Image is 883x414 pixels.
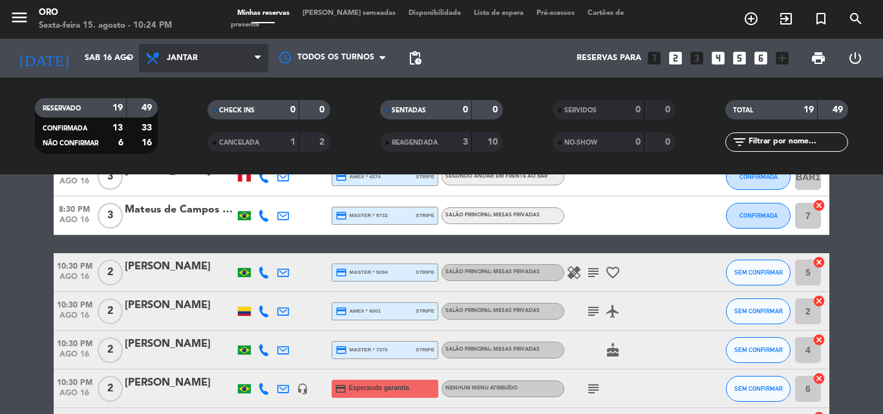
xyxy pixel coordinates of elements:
i: menu [10,8,29,27]
i: cancel [813,256,825,269]
i: subject [586,381,601,397]
span: SENTADAS [392,107,426,114]
i: credit_card [335,383,346,395]
i: headset_mic [297,383,308,395]
strong: 0 [493,105,500,114]
span: NÃO CONFIRMAR [43,140,98,147]
span: TOTAL [733,107,753,114]
i: filter_list [732,134,747,150]
span: ago 16 [54,311,95,326]
span: CONFIRMADA [739,173,778,180]
span: Cartões de presente [231,10,624,28]
span: [PERSON_NAME] semeadas [296,10,402,17]
span: 10:30 PM [54,258,95,273]
span: Segundo andar: Em frente ao Bar [445,174,548,179]
strong: 19 [803,105,814,114]
i: credit_card [335,344,347,356]
i: exit_to_app [778,11,794,26]
span: Reservas para [577,54,641,63]
i: cancel [813,199,825,212]
strong: 0 [463,105,468,114]
div: Oro [39,6,172,19]
span: Pré-acessos [530,10,581,17]
span: 2 [98,260,123,285]
i: power_settings_new [847,50,863,66]
strong: 0 [635,105,641,114]
i: looks_4 [710,50,727,67]
span: SEM CONFIRMAR [734,269,783,276]
span: 2 [98,337,123,363]
span: SERVIDOS [564,107,597,114]
i: turned_in_not [813,11,829,26]
span: SEM CONFIRMAR [734,385,783,392]
i: looks_one [646,50,663,67]
span: Salão Principal: Mesas Privadas [445,308,540,313]
span: master * 9732 [335,210,388,222]
i: arrow_drop_down [120,50,136,66]
input: Filtrar por nome... [747,135,847,149]
span: NO-SHOW [564,140,597,146]
i: looks_two [667,50,684,67]
strong: 0 [319,105,327,114]
span: 3 [98,164,123,190]
strong: 0 [665,138,673,147]
i: cancel [813,295,825,307]
span: Salão Principal: Mesas Privadas [445,347,540,352]
span: CONFIRMADA [43,125,87,132]
strong: 10 [487,138,500,147]
div: [PERSON_NAME] [125,258,235,275]
div: Mateus de Campos Valadares [125,202,235,218]
i: subject [586,304,601,319]
span: REAGENDADA [392,140,438,146]
i: credit_card [335,210,347,222]
strong: 2 [319,138,327,147]
span: Esperando garantia [349,383,409,393]
strong: 6 [118,138,123,147]
span: ago 16 [54,350,95,365]
span: 3 [98,203,123,229]
span: Lista de espera [467,10,530,17]
strong: 49 [142,103,154,112]
strong: 0 [290,105,295,114]
i: credit_card [335,305,347,317]
div: [PERSON_NAME] [125,375,235,391]
span: Nenhum menu atribuído [445,386,518,391]
i: looks_5 [731,50,748,67]
strong: 3 [463,138,468,147]
span: SEM CONFIRMAR [734,346,783,353]
strong: 49 [833,105,846,114]
span: 10:30 PM [54,335,95,350]
i: cancel [813,333,825,346]
i: healing [566,265,582,280]
span: amex * 6001 [335,305,381,317]
div: LOG OUT [836,39,873,78]
span: pending_actions [407,50,423,66]
span: master * 9294 [335,267,388,278]
div: [PERSON_NAME] [125,336,235,353]
strong: 13 [112,123,123,132]
i: favorite_border [605,265,621,280]
span: stripe [416,268,434,276]
span: master * 7370 [335,344,388,356]
i: [DATE] [10,44,78,72]
i: credit_card [335,171,347,183]
span: Salão Principal: Mesas Privadas [445,269,540,274]
strong: 1 [290,138,295,147]
strong: 33 [142,123,154,132]
span: Salão Principal: Mesas Privadas [445,212,540,218]
span: SEM CONFIRMAR [734,307,783,315]
span: CANCELADA [219,140,259,146]
i: cancel [813,372,825,385]
span: stripe [416,346,434,354]
span: 10:30 PM [54,296,95,311]
i: subject [586,265,601,280]
i: search [848,11,864,26]
span: CHECK INS [219,107,255,114]
i: cake [605,342,621,358]
i: looks_3 [688,50,705,67]
span: Disponibilidade [402,10,467,17]
span: ago 16 [54,216,95,231]
span: RESERVADO [43,105,81,112]
span: stripe [416,307,434,315]
i: add_circle_outline [743,11,759,26]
